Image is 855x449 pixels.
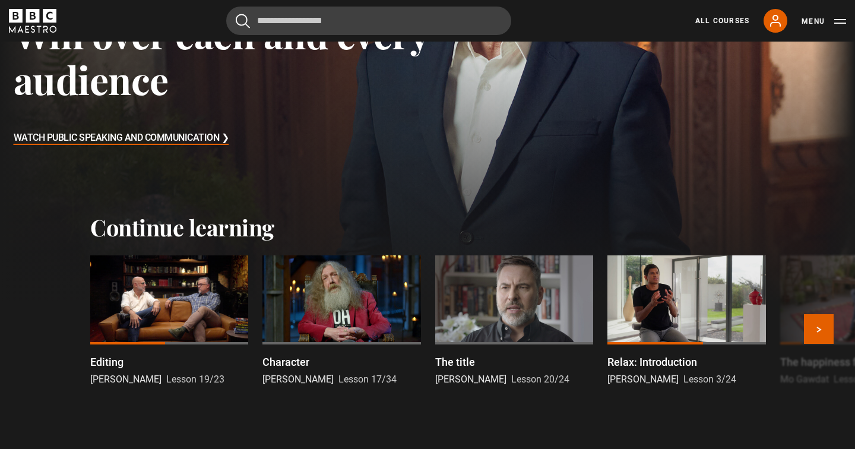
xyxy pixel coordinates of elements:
svg: BBC Maestro [9,9,56,33]
span: [PERSON_NAME] [262,374,334,385]
p: Character [262,354,309,370]
p: The title [435,354,475,370]
span: Lesson 3/24 [683,374,736,385]
input: Search [226,7,511,35]
a: Editing [PERSON_NAME] Lesson 19/23 [90,255,248,387]
span: Lesson 17/34 [338,374,397,385]
span: Lesson 20/24 [511,374,569,385]
h3: Watch Public Speaking and Communication ❯ [14,129,229,147]
a: All Courses [695,15,749,26]
h3: Win over each and every audience [14,11,428,103]
a: The title [PERSON_NAME] Lesson 20/24 [435,255,593,387]
span: [PERSON_NAME] [90,374,161,385]
h2: Continue learning [90,214,765,241]
span: [PERSON_NAME] [435,374,506,385]
span: [PERSON_NAME] [607,374,679,385]
span: Mo Gawdat [780,374,829,385]
p: Editing [90,354,123,370]
a: Relax: Introduction [PERSON_NAME] Lesson 3/24 [607,255,765,387]
p: Relax: Introduction [607,354,697,370]
button: Submit the search query [236,14,250,29]
span: Lesson 19/23 [166,374,224,385]
button: Toggle navigation [802,15,846,27]
a: Character [PERSON_NAME] Lesson 17/34 [262,255,420,387]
